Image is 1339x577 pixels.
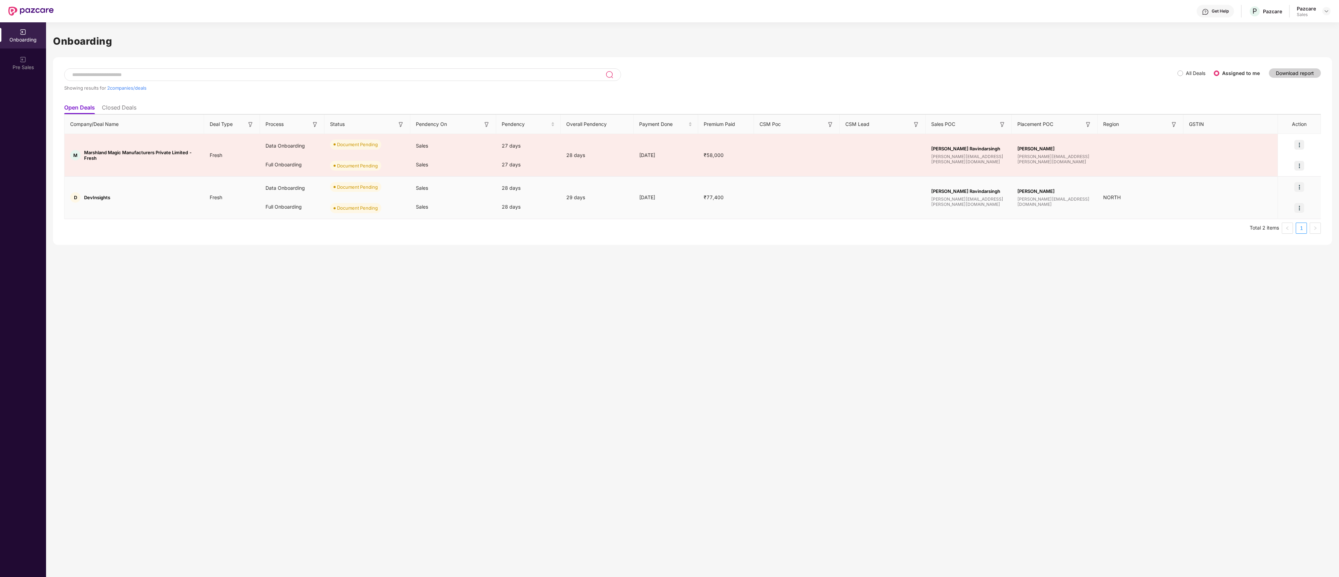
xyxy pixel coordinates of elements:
[1222,70,1260,76] label: Assigned to me
[1285,226,1289,230] span: left
[1282,223,1293,234] li: Previous Page
[639,120,687,128] span: Payment Done
[84,195,110,200] span: DevInsights
[20,56,27,63] img: svg+xml;base64,PHN2ZyB3aWR0aD0iMjAiIGhlaWdodD0iMjAiIHZpZXdCb3g9IjAgMCAyMCAyMCIgZmlsbD0ibm9uZSIgeG...
[913,121,920,128] img: svg+xml;base64,PHN2ZyB3aWR0aD0iMTYiIGhlaWdodD0iMTYiIHZpZXdCb3g9IjAgMCAxNiAxNiIgZmlsbD0ibm9uZSIgeG...
[337,183,378,190] div: Document Pending
[845,120,869,128] span: CSM Lead
[397,121,404,128] img: svg+xml;base64,PHN2ZyB3aWR0aD0iMTYiIGhlaWdodD0iMTYiIHZpZXdCb3g9IjAgMCAxNiAxNiIgZmlsbD0ibm9uZSIgeG...
[634,194,698,201] div: [DATE]
[1098,194,1183,201] div: NORTH
[931,120,955,128] span: Sales POC
[337,162,378,169] div: Document Pending
[999,121,1006,128] img: svg+xml;base64,PHN2ZyB3aWR0aD0iMTYiIGhlaWdodD0iMTYiIHZpZXdCb3g9IjAgMCAxNiAxNiIgZmlsbD0ibm9uZSIgeG...
[416,204,428,210] span: Sales
[337,141,378,148] div: Document Pending
[496,136,561,155] div: 27 days
[634,115,698,134] th: Payment Done
[204,152,228,158] span: Fresh
[931,146,1006,151] span: [PERSON_NAME] Ravindarsingh
[312,121,319,128] img: svg+xml;base64,PHN2ZyB3aWR0aD0iMTYiIGhlaWdodD0iMTYiIHZpZXdCb3g9IjAgMCAxNiAxNiIgZmlsbD0ibm9uZSIgeG...
[260,136,324,155] div: Data Onboarding
[1313,226,1317,230] span: right
[1294,182,1304,192] img: icon
[1278,115,1321,134] th: Action
[260,155,324,174] div: Full Onboarding
[1085,121,1092,128] img: svg+xml;base64,PHN2ZyB3aWR0aD0iMTYiIGhlaWdodD0iMTYiIHZpZXdCb3g9IjAgMCAxNiAxNiIgZmlsbD0ibm9uZSIgeG...
[496,197,561,216] div: 28 days
[1296,223,1307,234] li: 1
[496,115,561,134] th: Pendency
[760,120,781,128] span: CSM Poc
[502,120,549,128] span: Pendency
[1017,120,1053,128] span: Placement POC
[1103,120,1119,128] span: Region
[605,70,614,79] img: svg+xml;base64,PHN2ZyB3aWR0aD0iMjQiIGhlaWdodD0iMjUiIHZpZXdCb3g9IjAgMCAyNCAyNSIgZmlsbD0ibm9uZSIgeG...
[1170,121,1177,128] img: svg+xml;base64,PHN2ZyB3aWR0aD0iMTYiIGhlaWdodD0iMTYiIHZpZXdCb3g9IjAgMCAxNiAxNiIgZmlsbD0ibm9uZSIgeG...
[416,120,447,128] span: Pendency On
[483,121,490,128] img: svg+xml;base64,PHN2ZyB3aWR0aD0iMTYiIGhlaWdodD0iMTYiIHZpZXdCb3g9IjAgMCAxNiAxNiIgZmlsbD0ibm9uZSIgeG...
[416,185,428,191] span: Sales
[1212,8,1229,14] div: Get Help
[70,150,81,160] div: M
[561,151,634,159] div: 28 days
[330,120,345,128] span: Status
[204,194,228,200] span: Fresh
[1269,68,1321,78] button: Download report
[931,196,1006,207] span: [PERSON_NAME][EMAIL_ADDRESS][PERSON_NAME][DOMAIN_NAME]
[698,152,729,158] span: ₹58,000
[1017,196,1092,207] span: [PERSON_NAME][EMAIL_ADDRESS][DOMAIN_NAME]
[1202,8,1209,15] img: svg+xml;base64,PHN2ZyBpZD0iSGVscC0zMngzMiIgeG1sbnM9Imh0dHA6Ly93d3cudzMub3JnLzIwMDAvc3ZnIiB3aWR0aD...
[931,188,1006,194] span: [PERSON_NAME] Ravindarsingh
[698,194,729,200] span: ₹77,400
[64,104,95,114] li: Open Deals
[1282,223,1293,234] button: left
[20,29,27,36] img: svg+xml;base64,PHN2ZyB3aWR0aD0iMjAiIGhlaWdodD0iMjAiIHZpZXdCb3g9IjAgMCAyMCAyMCIgZmlsbD0ibm9uZSIgeG...
[496,179,561,197] div: 28 days
[210,120,233,128] span: Deal Type
[1310,223,1321,234] button: right
[1294,161,1304,171] img: icon
[698,115,754,134] th: Premium Paid
[561,194,634,201] div: 29 days
[1263,8,1282,15] div: Pazcare
[1294,140,1304,150] img: icon
[337,204,378,211] div: Document Pending
[1310,223,1321,234] li: Next Page
[496,155,561,174] div: 27 days
[1296,223,1307,233] a: 1
[931,154,1006,164] span: [PERSON_NAME][EMAIL_ADDRESS][PERSON_NAME][DOMAIN_NAME]
[53,33,1332,49] h1: Onboarding
[1294,203,1304,213] img: icon
[416,143,428,149] span: Sales
[260,197,324,216] div: Full Onboarding
[64,85,1177,91] div: Showing results for
[1324,8,1329,14] img: svg+xml;base64,PHN2ZyBpZD0iRHJvcGRvd24tMzJ4MzIiIHhtbG5zPSJodHRwOi8vd3d3LnczLm9yZy8yMDAwL3N2ZyIgd2...
[634,151,698,159] div: [DATE]
[260,179,324,197] div: Data Onboarding
[1183,115,1278,134] th: GSTIN
[1186,70,1205,76] label: All Deals
[1297,12,1316,17] div: Sales
[70,192,81,203] div: D
[1017,154,1092,164] span: [PERSON_NAME][EMAIL_ADDRESS][PERSON_NAME][DOMAIN_NAME]
[65,115,204,134] th: Company/Deal Name
[561,115,634,134] th: Overall Pendency
[1017,146,1092,151] span: [PERSON_NAME]
[1252,7,1257,15] span: P
[1250,223,1279,234] li: Total 2 items
[8,7,54,16] img: New Pazcare Logo
[416,162,428,167] span: Sales
[265,120,284,128] span: Process
[84,150,199,161] span: Marshland Magic Manufacturers Private Limited - Fresh
[827,121,834,128] img: svg+xml;base64,PHN2ZyB3aWR0aD0iMTYiIGhlaWdodD0iMTYiIHZpZXdCb3g9IjAgMCAxNiAxNiIgZmlsbD0ibm9uZSIgeG...
[107,85,147,91] span: 2 companies/deals
[247,121,254,128] img: svg+xml;base64,PHN2ZyB3aWR0aD0iMTYiIGhlaWdodD0iMTYiIHZpZXdCb3g9IjAgMCAxNiAxNiIgZmlsbD0ibm9uZSIgeG...
[102,104,136,114] li: Closed Deals
[1017,188,1092,194] span: [PERSON_NAME]
[1297,5,1316,12] div: Pazcare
